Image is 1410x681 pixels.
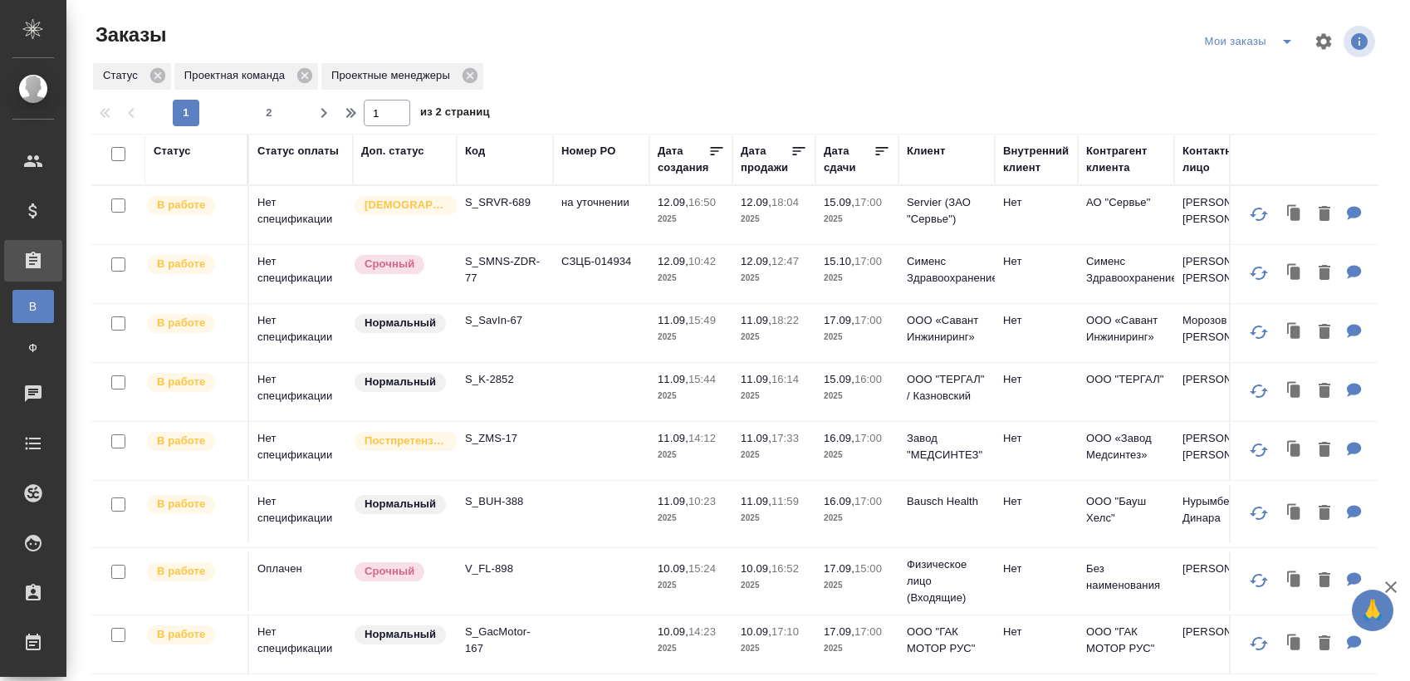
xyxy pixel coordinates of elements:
[741,143,791,176] div: Дата продажи
[741,196,771,208] p: 12.09,
[824,270,890,287] p: 2025
[145,194,239,217] div: Выставляет ПМ после принятия заказа от КМа
[1279,627,1310,661] button: Клонировать
[824,495,854,507] p: 16.09,
[658,577,724,594] p: 2025
[465,143,485,159] div: Код
[249,304,353,362] td: Нет спецификации
[741,510,807,527] p: 2025
[1310,434,1339,468] button: Удалить
[658,373,688,385] p: 11.09,
[21,298,46,315] span: В
[1310,627,1339,661] button: Удалить
[145,430,239,453] div: Выставляет ПМ после принятия заказа от КМа
[771,495,799,507] p: 11:59
[907,312,987,345] p: ООО «Савант Инжиниринг»
[1239,371,1279,411] button: Обновить
[420,102,490,126] span: из 2 страниц
[824,625,854,638] p: 17.09,
[824,143,874,176] div: Дата сдачи
[741,577,807,594] p: 2025
[688,314,716,326] p: 15:49
[824,510,890,527] p: 2025
[331,67,456,84] p: Проектные менеджеры
[907,430,987,463] p: Завод "МЕДСИНТЕЗ"
[353,561,448,583] div: Выставляется автоматически, если на указанный объем услуг необходимо больше времени в стандартном...
[1239,430,1279,470] button: Обновить
[771,314,799,326] p: 18:22
[658,255,688,267] p: 12.09,
[824,314,854,326] p: 17.09,
[1086,194,1166,211] p: АО "Сервье"
[249,363,353,421] td: Нет спецификации
[365,433,448,449] p: Постпретензионный
[1310,564,1339,598] button: Удалить
[824,388,890,404] p: 2025
[157,374,205,390] p: В работе
[465,312,545,329] p: S_SavIn-67
[824,255,854,267] p: 15.10,
[1279,316,1310,350] button: Клонировать
[1003,561,1070,577] p: Нет
[824,196,854,208] p: 15.09,
[157,563,205,580] p: В работе
[824,373,854,385] p: 15.09,
[741,447,807,463] p: 2025
[145,253,239,276] div: Выставляет ПМ после принятия заказа от КМа
[184,67,291,84] p: Проектная команда
[907,253,987,287] p: Сименс Здравоохранение
[741,329,807,345] p: 2025
[1352,590,1393,631] button: 🙏
[1086,143,1166,176] div: Контрагент клиента
[1086,493,1166,527] p: ООО "Бауш Хелс"
[1174,363,1270,421] td: [PERSON_NAME]
[741,625,771,638] p: 10.09,
[365,315,436,331] p: Нормальный
[1279,434,1310,468] button: Клонировать
[465,371,545,388] p: S_K-2852
[1174,186,1270,244] td: [PERSON_NAME] [PERSON_NAME]
[353,371,448,394] div: Статус по умолчанию для стандартных заказов
[854,495,882,507] p: 17:00
[157,433,205,449] p: В работе
[1086,253,1166,287] p: Сименс Здравоохранение
[1086,624,1166,657] p: ООО "ГАК МОТОР РУС"
[1239,253,1279,293] button: Обновить
[465,253,545,287] p: S_SMNS-ZDR-77
[741,562,771,575] p: 10.09,
[365,256,414,272] p: Срочный
[1310,497,1339,531] button: Удалить
[907,194,987,228] p: Servier (ЗАО "Сервье")
[1239,194,1279,234] button: Обновить
[854,314,882,326] p: 17:00
[907,371,987,404] p: ООО "ТЕРГАЛ" / Казновский
[741,255,771,267] p: 12.09,
[1239,312,1279,352] button: Обновить
[1201,28,1304,55] div: split button
[257,143,339,159] div: Статус оплаты
[249,615,353,674] td: Нет спецификации
[1174,304,1270,362] td: Морозов [PERSON_NAME]
[771,255,799,267] p: 12:47
[771,562,799,575] p: 16:52
[365,563,414,580] p: Срочный
[157,197,205,213] p: В работе
[1359,593,1387,628] span: 🙏
[824,329,890,345] p: 2025
[854,432,882,444] p: 17:00
[741,373,771,385] p: 11.09,
[553,186,649,244] td: на уточнении
[907,493,987,510] p: Bausch Health
[157,496,205,512] p: В работе
[353,430,448,453] div: Выставляется автоматически для первых 3 заказов после рекламации. Особое внимание
[157,626,205,643] p: В работе
[145,624,239,646] div: Выставляет ПМ после принятия заказа от КМа
[256,100,282,126] button: 2
[1174,552,1270,610] td: [PERSON_NAME]
[93,63,171,90] div: Статус
[353,493,448,516] div: Статус по умолчанию для стандартных заказов
[1003,493,1070,510] p: Нет
[658,562,688,575] p: 10.09,
[145,493,239,516] div: Выставляет ПМ после принятия заказа от КМа
[824,432,854,444] p: 16.09,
